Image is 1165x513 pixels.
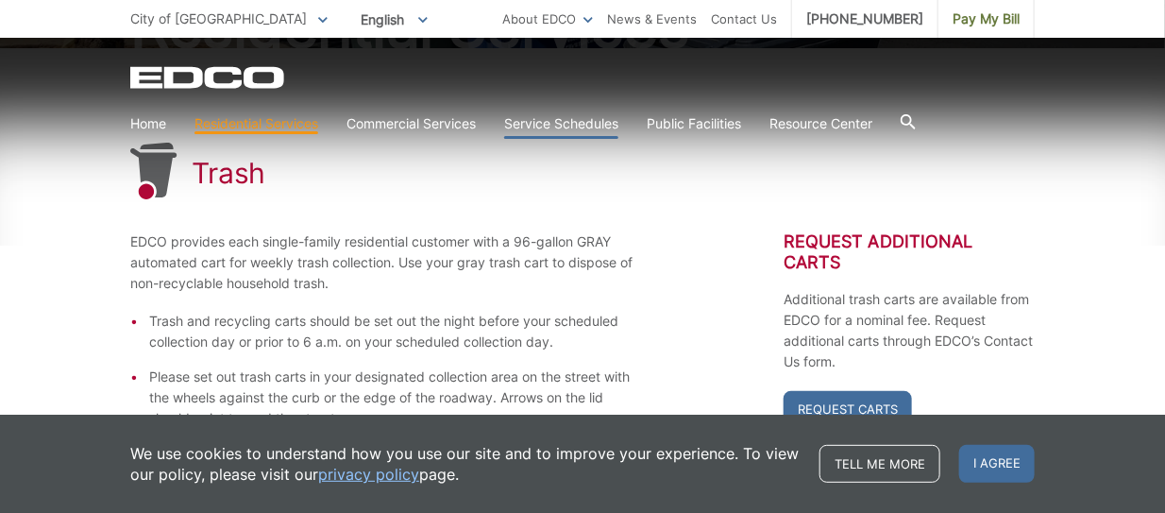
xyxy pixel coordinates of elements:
[711,9,777,29] a: Contact Us
[149,367,633,429] li: Please set out trash carts in your designated collection area on the street with the wheels again...
[346,113,476,134] a: Commercial Services
[784,391,912,427] a: Request Carts
[318,464,419,485] a: privacy policy
[130,443,801,485] p: We use cookies to understand how you use our site and to improve your experience. To view our pol...
[502,9,593,29] a: About EDCO
[130,10,307,26] span: City of [GEOGRAPHIC_DATA]
[784,289,1035,372] p: Additional trash carts are available from EDCO for a nominal fee. Request additional carts throug...
[192,156,266,190] h1: Trash
[647,113,741,134] a: Public Facilities
[346,4,442,35] span: English
[130,113,166,134] a: Home
[607,9,697,29] a: News & Events
[784,231,1035,273] h2: Request Additional Carts
[504,113,618,134] a: Service Schedules
[130,66,287,89] a: EDCD logo. Return to the homepage.
[130,231,633,294] p: EDCO provides each single-family residential customer with a 96-gallon GRAY automated cart for we...
[194,113,318,134] a: Residential Services
[149,311,633,352] li: Trash and recycling carts should be set out the night before your scheduled collection day or pri...
[769,113,872,134] a: Resource Center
